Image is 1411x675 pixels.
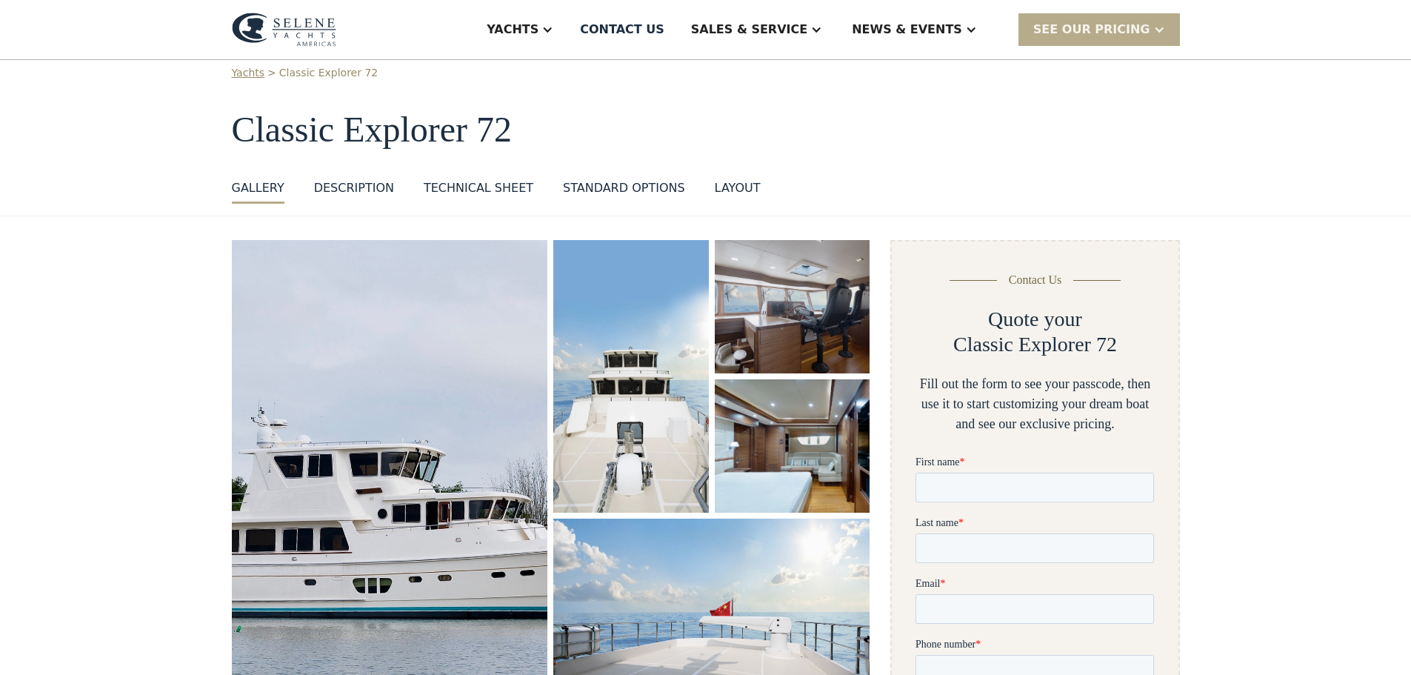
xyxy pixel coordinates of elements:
[4,601,13,611] input: Yes, I'd like to receive SMS updates.Reply STOP to unsubscribe at any time.
[1009,271,1062,289] div: Contact Us
[4,648,13,657] input: I want to subscribe to your Newsletter.Unsubscribe any time by clicking the link at the bottom of...
[1033,21,1150,39] div: SEE Our Pricing
[232,179,284,197] div: GALLERY
[988,307,1082,332] h2: Quote your
[715,379,870,513] a: open lightbox
[715,179,761,197] div: layout
[1,554,230,580] span: We respect your time - only the good stuff, never spam.
[314,179,394,204] a: DESCRIPTION
[487,21,538,39] div: Yachts
[17,602,177,613] strong: Yes, I'd like to receive SMS updates.
[1018,13,1180,45] div: SEE Our Pricing
[715,179,761,204] a: layout
[4,602,229,626] span: Reply STOP to unsubscribe at any time.
[232,13,336,47] img: logo
[4,648,136,673] strong: I want to subscribe to your Newsletter.
[279,65,378,81] a: Classic Explorer 72
[232,179,284,204] a: GALLERY
[715,379,870,513] img: Luxury trawler yacht interior featuring a spacious cabin with a comfortable bed, modern sofa, and...
[852,21,962,39] div: News & EVENTS
[563,179,685,197] div: standard options
[232,110,1180,150] h1: Classic Explorer 72
[915,374,1154,434] div: Fill out the form to see your passcode, then use it to start customizing your dream boat and see ...
[424,179,533,197] div: Technical sheet
[553,240,708,513] a: open lightbox
[563,179,685,204] a: standard options
[314,179,394,197] div: DESCRIPTION
[580,21,664,39] div: Contact US
[1,505,236,545] span: Tick the box below to receive occasional updates, exclusive offers, and VIP access via text message.
[715,240,870,373] a: open lightbox
[953,332,1117,357] h2: Classic Explorer 72
[424,179,533,204] a: Technical sheet
[267,65,276,81] div: >
[232,65,265,81] a: Yachts
[691,21,807,39] div: Sales & Service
